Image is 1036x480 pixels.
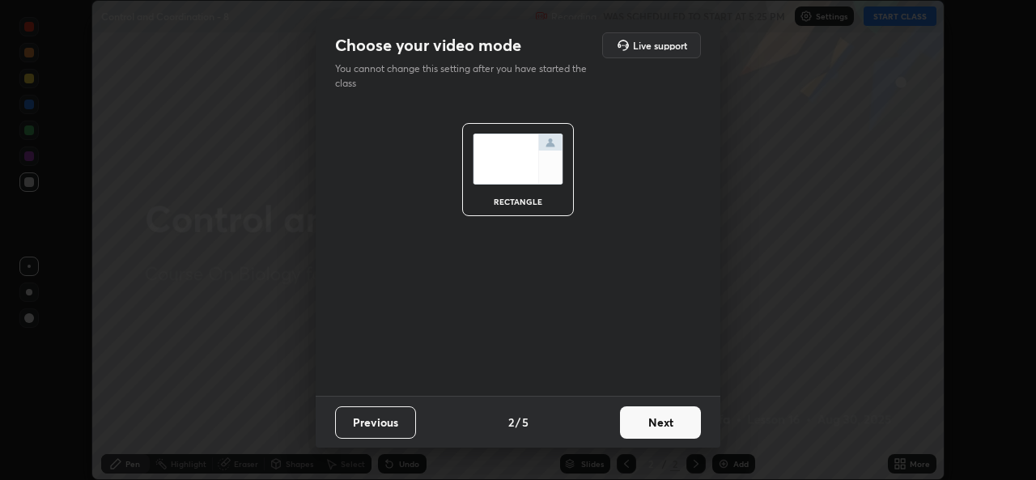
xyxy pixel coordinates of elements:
[620,406,701,439] button: Next
[633,40,687,50] h5: Live support
[516,414,520,431] h4: /
[508,414,514,431] h4: 2
[522,414,529,431] h4: 5
[335,62,597,91] p: You cannot change this setting after you have started the class
[335,35,521,56] h2: Choose your video mode
[473,134,563,185] img: normalScreenIcon.ae25ed63.svg
[335,406,416,439] button: Previous
[486,198,550,206] div: rectangle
